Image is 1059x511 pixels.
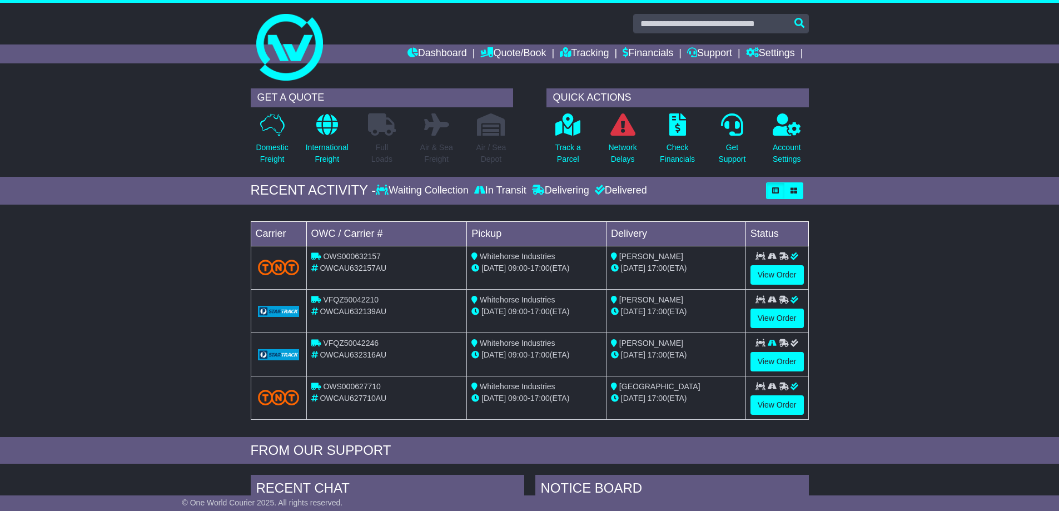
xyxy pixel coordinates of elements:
a: View Order [750,309,804,328]
span: 09:00 [508,350,528,359]
span: 17:00 [530,264,550,272]
span: [DATE] [481,394,506,403]
div: FROM OUR SUPPORT [251,443,809,459]
span: [PERSON_NAME] [619,339,683,348]
span: [DATE] [621,264,645,272]
span: © One World Courier 2025. All rights reserved. [182,498,343,507]
span: 09:00 [508,307,528,316]
a: Financials [623,44,673,63]
p: Get Support [718,142,745,165]
img: GetCarrierServiceLogo [258,306,300,317]
span: OWCAU627710AU [320,394,386,403]
span: [PERSON_NAME] [619,295,683,304]
span: 17:00 [530,350,550,359]
span: OWCAU632157AU [320,264,386,272]
p: Air & Sea Freight [420,142,453,165]
span: 17:00 [530,394,550,403]
a: Dashboard [407,44,467,63]
span: [DATE] [621,307,645,316]
div: Waiting Collection [376,185,471,197]
div: (ETA) [611,349,741,361]
td: Status [745,221,808,246]
a: AccountSettings [772,113,802,171]
span: 17:00 [648,394,667,403]
span: Whitehorse Industries [480,295,555,304]
div: RECENT ACTIVITY - [251,182,376,199]
a: Quote/Book [480,44,546,63]
td: Delivery [606,221,745,246]
a: InternationalFreight [305,113,349,171]
span: Whitehorse Industries [480,252,555,261]
p: Full Loads [368,142,396,165]
p: Air / Sea Depot [476,142,506,165]
div: - (ETA) [471,306,601,317]
a: View Order [750,395,804,415]
a: Track aParcel [555,113,581,171]
span: OWS000627710 [323,382,381,391]
img: TNT_Domestic.png [258,260,300,275]
a: GetSupport [718,113,746,171]
div: Delivering [529,185,592,197]
div: (ETA) [611,393,741,404]
a: NetworkDelays [608,113,637,171]
div: - (ETA) [471,393,601,404]
a: CheckFinancials [659,113,695,171]
span: [GEOGRAPHIC_DATA] [619,382,700,391]
td: Pickup [467,221,606,246]
span: [DATE] [481,307,506,316]
div: NOTICE BOARD [535,475,809,505]
img: TNT_Domestic.png [258,390,300,405]
div: (ETA) [611,262,741,274]
span: OWCAU632316AU [320,350,386,359]
span: 09:00 [508,264,528,272]
p: Domestic Freight [256,142,288,165]
span: 17:00 [648,264,667,272]
div: In Transit [471,185,529,197]
p: Network Delays [608,142,637,165]
span: OWS000632157 [323,252,381,261]
span: OWCAU632139AU [320,307,386,316]
a: Support [687,44,732,63]
p: Check Financials [660,142,695,165]
a: DomesticFreight [255,113,289,171]
span: 09:00 [508,394,528,403]
td: OWC / Carrier # [306,221,467,246]
span: [DATE] [481,264,506,272]
div: (ETA) [611,306,741,317]
span: VFQZ50042210 [323,295,379,304]
span: VFQZ50042246 [323,339,379,348]
a: Settings [746,44,795,63]
span: 17:00 [648,350,667,359]
img: GetCarrierServiceLogo [258,349,300,360]
div: QUICK ACTIONS [546,88,809,107]
a: Tracking [560,44,609,63]
span: [PERSON_NAME] [619,252,683,261]
span: Whitehorse Industries [480,339,555,348]
p: Account Settings [773,142,801,165]
a: View Order [750,265,804,285]
div: RECENT CHAT [251,475,524,505]
span: 17:00 [648,307,667,316]
div: Delivered [592,185,647,197]
a: View Order [750,352,804,371]
span: Whitehorse Industries [480,382,555,391]
span: [DATE] [621,350,645,359]
div: - (ETA) [471,262,601,274]
span: [DATE] [481,350,506,359]
div: - (ETA) [471,349,601,361]
p: Track a Parcel [555,142,581,165]
td: Carrier [251,221,306,246]
span: 17:00 [530,307,550,316]
span: [DATE] [621,394,645,403]
p: International Freight [306,142,349,165]
div: GET A QUOTE [251,88,513,107]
